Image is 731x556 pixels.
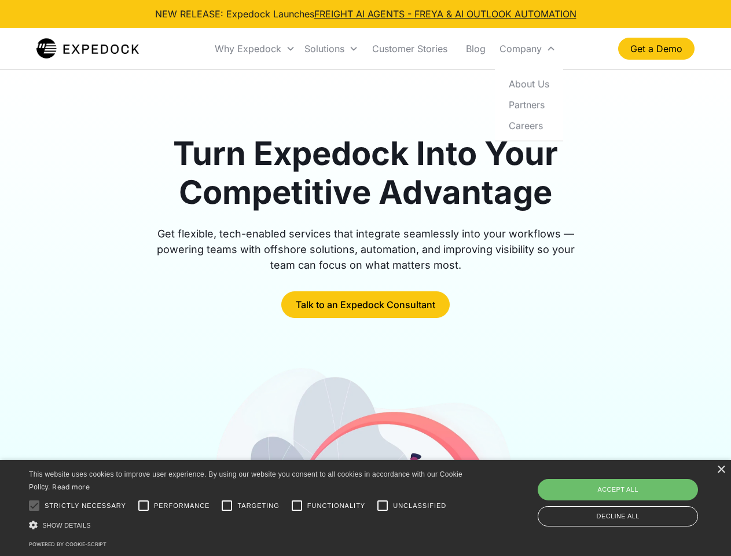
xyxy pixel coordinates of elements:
[499,94,559,115] a: Partners
[29,541,106,547] a: Powered by cookie-script
[36,37,139,60] img: Expedock Logo
[29,519,466,531] div: Show details
[393,501,446,511] span: Unclassified
[538,431,731,556] iframe: Chat Widget
[618,38,695,60] a: Get a Demo
[42,522,91,529] span: Show details
[237,501,279,511] span: Targeting
[363,29,457,68] a: Customer Stories
[499,73,559,94] a: About Us
[499,43,542,54] div: Company
[155,7,576,21] div: NEW RELEASE: Expedock Launches
[210,29,300,68] div: Why Expedock
[36,37,139,60] a: home
[300,29,363,68] div: Solutions
[307,501,365,511] span: Functionality
[215,43,281,54] div: Why Expedock
[495,29,560,68] div: Company
[154,501,210,511] span: Performance
[52,482,90,491] a: Read more
[499,115,559,136] a: Careers
[304,43,344,54] div: Solutions
[29,470,462,492] span: This website uses cookies to improve user experience. By using our website you consent to all coo...
[457,29,495,68] a: Blog
[45,501,126,511] span: Strictly necessary
[495,68,563,141] nav: Company
[314,8,576,20] a: FREIGHT AI AGENTS - FREYA & AI OUTLOOK AUTOMATION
